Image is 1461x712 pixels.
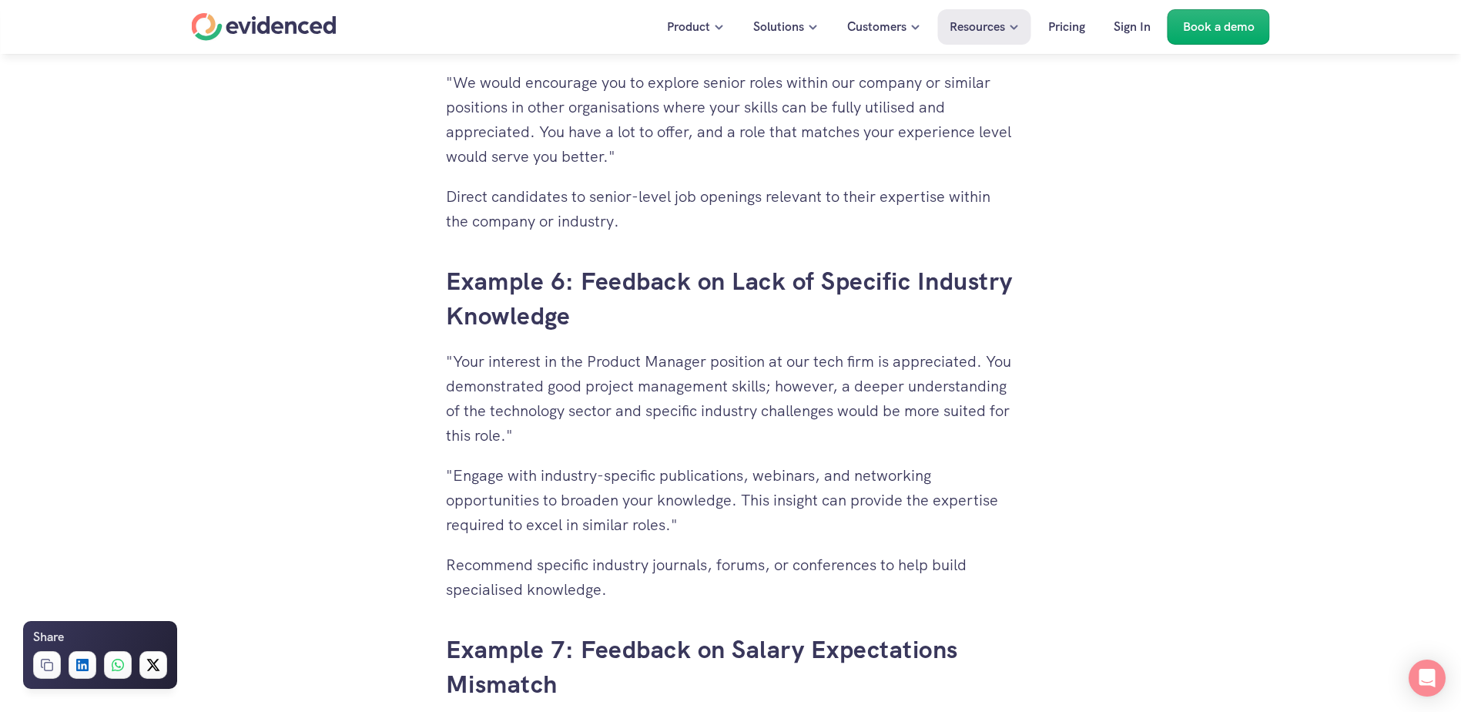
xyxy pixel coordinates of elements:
[1183,17,1255,37] p: Book a demo
[446,70,1016,169] p: "We would encourage you to explore senior roles within our company or similar positions in other ...
[446,552,1016,602] p: Recommend specific industry journals, forums, or conferences to help build specialised knowledge.
[446,463,1016,537] p: "Engage with industry-specific publications, webinars, and networking opportunities to broaden yo...
[667,17,710,37] p: Product
[1102,9,1162,45] a: Sign In
[446,633,1016,702] h3: Example 7: Feedback on Salary Expectations Mismatch
[1037,9,1097,45] a: Pricing
[33,627,64,647] h6: Share
[1409,660,1446,697] div: Open Intercom Messenger
[446,264,1016,334] h3: Example 6: Feedback on Lack of Specific Industry Knowledge
[950,17,1005,37] p: Resources
[446,349,1016,448] p: "Your interest in the Product Manager position at our tech firm is appreciated. You demonstrated ...
[753,17,804,37] p: Solutions
[1168,9,1270,45] a: Book a demo
[847,17,906,37] p: Customers
[446,184,1016,233] p: Direct candidates to senior-level job openings relevant to their expertise within the company or ...
[1048,17,1085,37] p: Pricing
[1114,17,1151,37] p: Sign In
[192,13,337,41] a: Home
